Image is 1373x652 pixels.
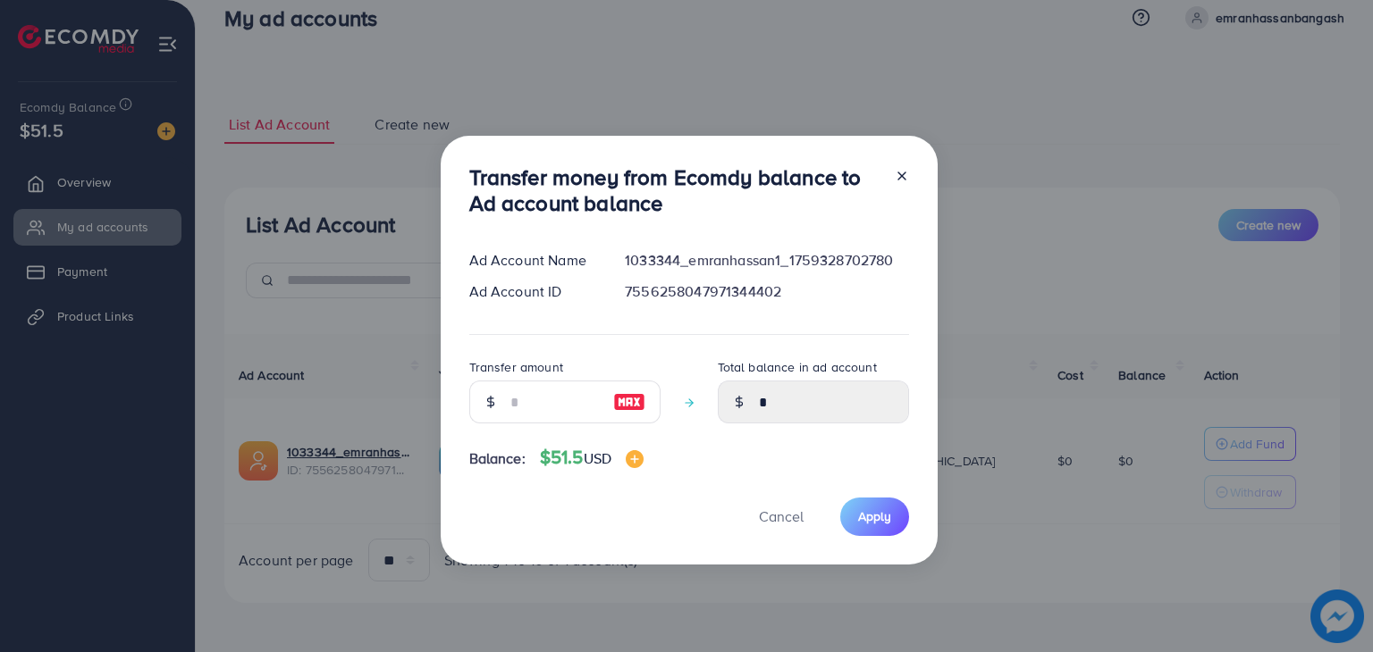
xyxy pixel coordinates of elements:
span: Apply [858,507,891,525]
span: Cancel [759,506,804,526]
span: USD [584,448,611,468]
label: Transfer amount [469,358,563,376]
h4: $51.5 [540,447,644,469]
div: Ad Account ID [455,281,611,302]
button: Apply [840,497,909,536]
div: 1033344_emranhassan1_1759328702780 [611,250,922,271]
div: Ad Account Name [455,250,611,271]
span: Balance: [469,448,526,469]
button: Cancel [737,497,826,536]
h3: Transfer money from Ecomdy balance to Ad account balance [469,164,880,216]
img: image [613,391,645,413]
img: image [626,450,644,468]
label: Total balance in ad account [718,358,877,376]
div: 7556258047971344402 [611,281,922,302]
